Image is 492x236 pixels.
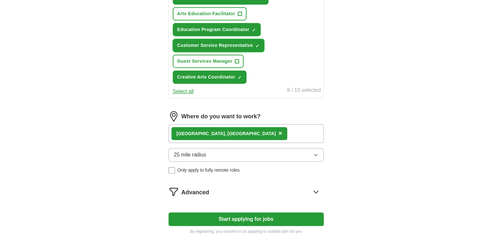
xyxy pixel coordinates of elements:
[173,88,194,95] button: Select all
[173,55,244,68] button: Guest Services Manager
[169,187,179,197] img: filter
[174,151,206,159] span: 25 mile radius
[173,39,264,52] button: Customer Service Representative✓
[173,7,246,20] button: Arts Education Facilitator
[169,229,324,234] p: By registering, you consent to us applying to suitable jobs for you
[173,70,246,84] button: Creative Arts Coordinator✓
[169,167,175,174] input: Only apply to fully remote roles
[177,10,235,17] span: Arts Education Facilitator
[287,86,321,95] div: 8 / 10 selected
[181,112,261,121] label: Where do you want to work?
[177,58,232,65] span: Guest Services Manager
[278,130,282,137] span: ×
[177,26,249,33] span: Education Program Coordinator
[173,23,261,36] button: Education Program Coordinator✓
[177,42,253,49] span: Customer Service Representative
[278,129,282,138] button: ×
[169,148,324,162] button: 25 mile radius
[252,27,256,33] span: ✓
[177,74,235,80] span: Creative Arts Coordinator
[177,130,276,137] div: [GEOGRAPHIC_DATA], [GEOGRAPHIC_DATA]
[238,75,242,80] span: ✓
[178,167,240,174] span: Only apply to fully remote roles
[169,111,179,122] img: location.png
[169,212,324,226] button: Start applying for jobs
[256,43,259,48] span: ✓
[181,188,209,197] span: Advanced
